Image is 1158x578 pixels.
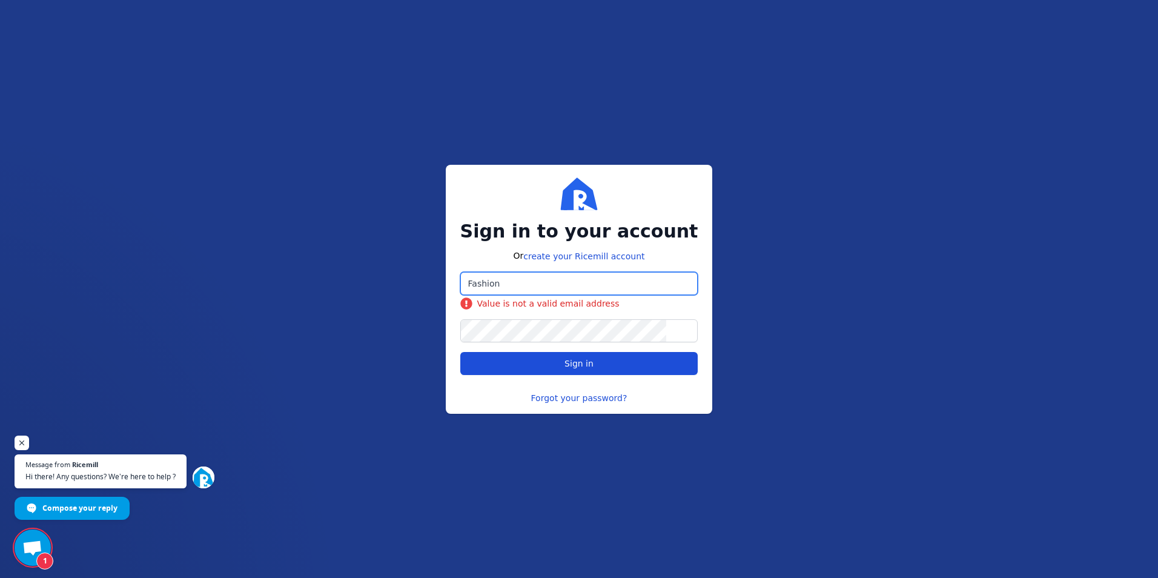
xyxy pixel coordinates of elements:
[461,273,698,294] input: Email address
[15,530,51,566] div: Open chat
[460,221,698,242] h2: Sign in to your account
[560,174,598,213] img: Ricemill Logo
[42,497,117,519] span: Compose your reply
[72,461,98,468] span: Ricemill
[513,250,644,262] p: Or
[25,461,70,468] span: Message from
[25,471,176,482] span: Hi there! Any questions? We’re here to help ?
[531,392,627,404] a: Forgot your password?
[523,251,644,261] a: create your Ricemill account
[460,352,698,375] button: Sign in
[36,553,53,570] span: 1
[477,297,620,310] span: Value is not a valid email address
[564,359,594,368] span: Sign in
